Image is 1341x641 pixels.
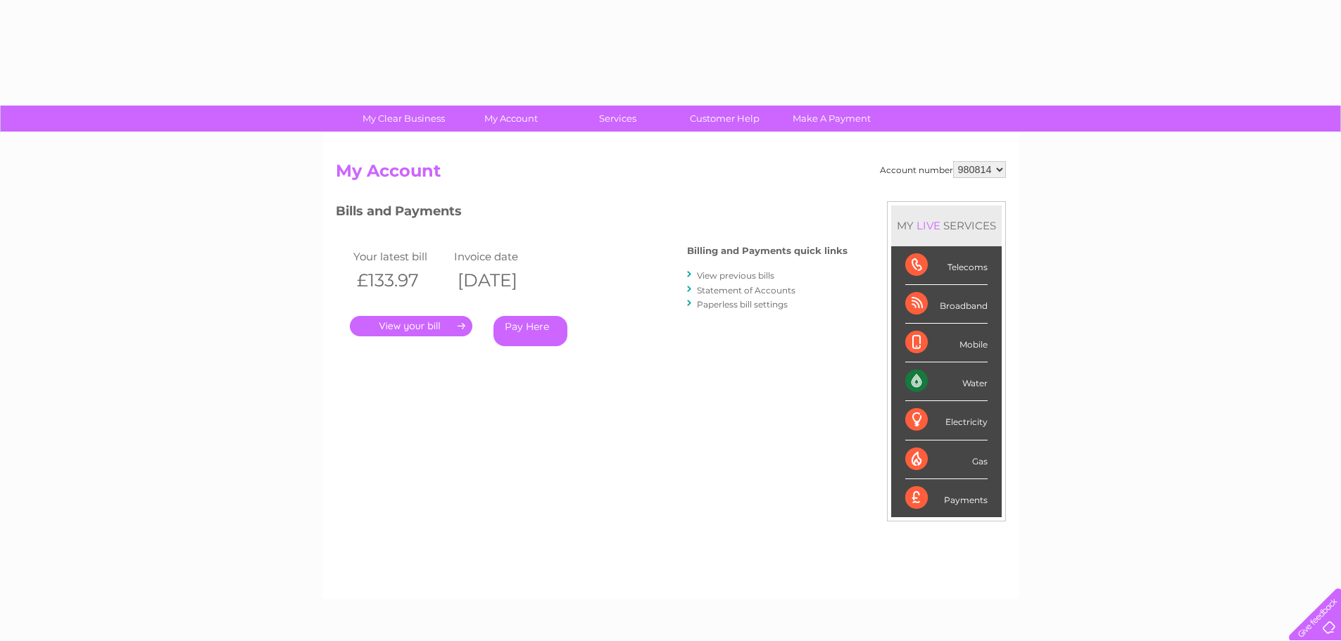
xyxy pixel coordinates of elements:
th: £133.97 [350,266,451,295]
td: Your latest bill [350,247,451,266]
a: . [350,316,472,336]
div: Mobile [905,324,988,362]
div: LIVE [914,219,943,232]
a: Statement of Accounts [697,285,795,296]
h2: My Account [336,161,1006,188]
th: [DATE] [451,266,552,295]
a: Make A Payment [774,106,890,132]
div: MY SERVICES [891,205,1002,246]
a: My Clear Business [346,106,462,132]
a: My Account [453,106,569,132]
div: Broadband [905,285,988,324]
a: View previous bills [697,270,774,281]
div: Gas [905,440,988,479]
a: Customer Help [667,106,783,132]
a: Paperless bill settings [697,299,788,310]
div: Water [905,362,988,401]
a: Pay Here [493,316,567,346]
div: Electricity [905,401,988,440]
h4: Billing and Payments quick links [687,246,848,256]
div: Telecoms [905,246,988,285]
h3: Bills and Payments [336,201,848,226]
td: Invoice date [451,247,552,266]
a: Services [560,106,676,132]
div: Payments [905,479,988,517]
div: Account number [880,161,1006,178]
